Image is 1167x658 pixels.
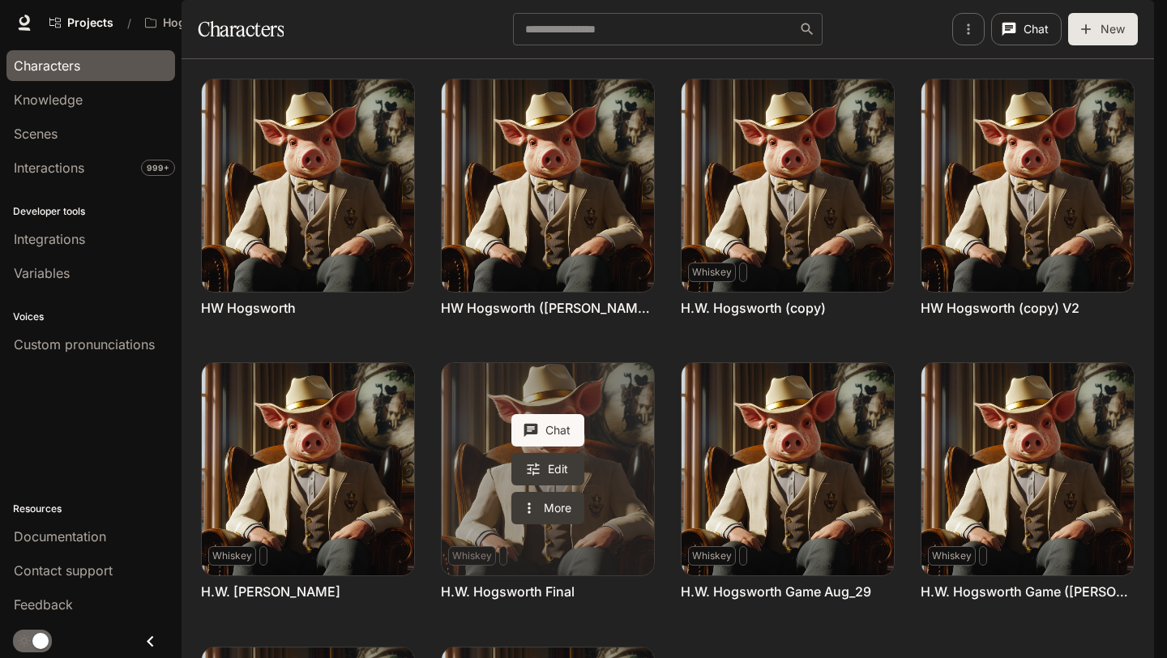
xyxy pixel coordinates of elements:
button: More actions [511,492,584,524]
h1: Characters [198,13,284,45]
a: H.W. Hogsworth Final [442,363,654,575]
a: HW Hogsworth (copy) V2 [921,299,1079,317]
button: Chat [991,13,1062,45]
img: HW Hogsworth (copy) V2 [921,79,1134,292]
div: / [121,15,138,32]
button: Open workspace menu [138,6,250,39]
a: HW Hogsworth ([PERSON_NAME]) [441,299,655,317]
a: H.W. Hogsworth Game ([PERSON_NAME]) [921,583,1135,600]
img: H.W. Hogsworth (copy) [682,79,894,292]
button: Chat with H.W. Hogsworth Final [511,414,584,446]
a: HW Hogsworth [201,299,296,317]
a: H.W. Hogsworth Final [441,583,575,600]
img: HW Hogsworth (basak) [442,79,654,292]
a: H.W. Hogsworth (copy) [681,299,826,317]
span: Projects [67,16,113,30]
img: HW Hogsworth [202,79,414,292]
img: H.W. Hogsworth Game Aug_29 [682,363,894,575]
p: Hogsworth [163,16,225,30]
button: New [1068,13,1138,45]
a: H.W. [PERSON_NAME] [201,583,340,600]
a: H.W. Hogsworth Game Aug_29 [681,583,871,600]
a: Edit H.W. Hogsworth Final [511,453,584,485]
img: H.W. Hogsworth Game (Valeria) [921,363,1134,575]
a: Go to projects [42,6,121,39]
img: H.W. Hogsworth Daniel [202,363,414,575]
